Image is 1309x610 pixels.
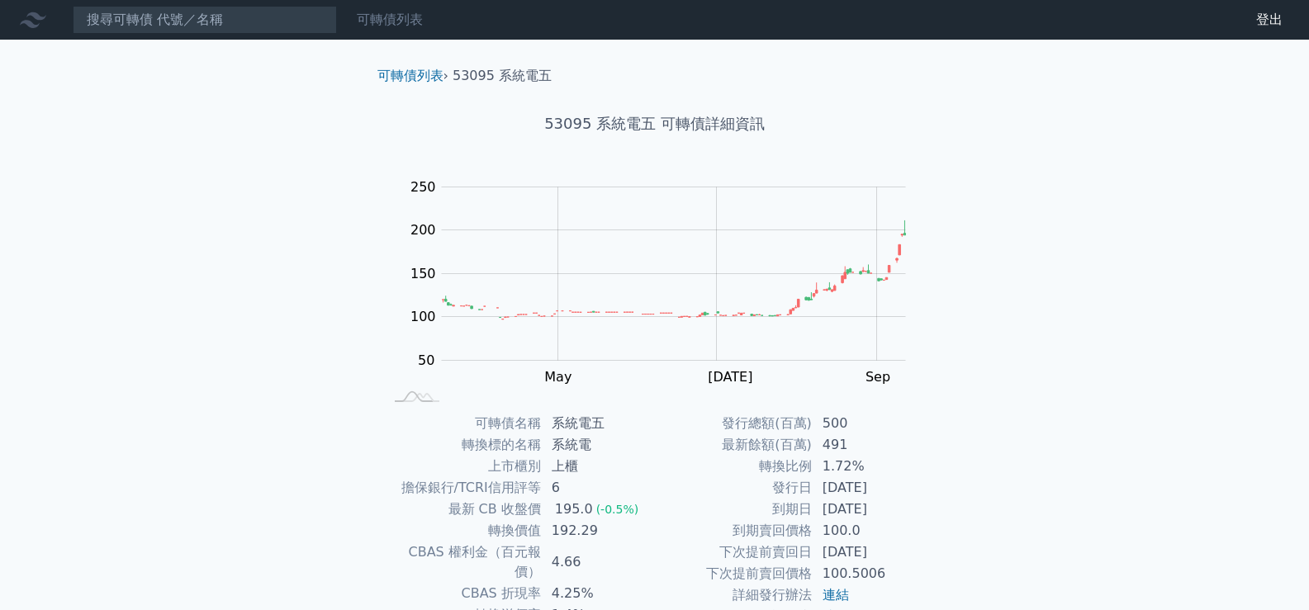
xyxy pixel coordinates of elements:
td: 下次提前賣回日 [655,541,813,563]
h1: 53095 系統電五 可轉債詳細資訊 [364,112,946,135]
li: 53095 系統電五 [453,66,552,86]
a: 可轉債列表 [377,68,443,83]
td: [DATE] [813,499,926,520]
td: 4.25% [542,583,655,604]
div: 195.0 [552,499,596,519]
td: 轉換價值 [384,520,542,541]
li: › [377,66,448,86]
td: [DATE] [813,541,926,563]
td: 可轉債名稱 [384,413,542,434]
td: 100.0 [813,520,926,541]
td: 192.29 [542,520,655,541]
td: 1.72% [813,456,926,477]
a: 連結 [823,587,849,603]
td: 發行總額(百萬) [655,413,813,434]
td: CBAS 權利金（百元報價） [384,541,542,583]
td: 4.66 [542,541,655,583]
tspan: Sep [866,369,890,385]
td: 轉換標的名稱 [384,434,542,456]
td: 到期日 [655,499,813,520]
td: 轉換比例 [655,456,813,477]
td: 系統電五 [542,413,655,434]
td: 發行日 [655,477,813,499]
td: 詳細發行辦法 [655,584,813,606]
g: Chart [402,179,931,418]
span: (-0.5%) [596,503,639,516]
td: 最新餘額(百萬) [655,434,813,456]
td: 下次提前賣回價格 [655,563,813,584]
tspan: 150 [410,266,436,281]
td: 擔保銀行/TCRI信用評等 [384,477,542,499]
td: 500 [813,413,926,434]
td: 最新 CB 收盤價 [384,499,542,520]
td: 系統電 [542,434,655,456]
tspan: 100 [410,309,436,324]
tspan: May [544,369,572,385]
td: 上市櫃別 [384,456,542,477]
td: 上櫃 [542,456,655,477]
a: 可轉債列表 [357,12,423,27]
td: 491 [813,434,926,456]
input: 搜尋可轉債 代號／名稱 [73,6,337,34]
tspan: 250 [410,179,436,195]
td: CBAS 折現率 [384,583,542,604]
tspan: 200 [410,222,436,238]
td: 到期賣回價格 [655,520,813,541]
a: 登出 [1243,7,1296,33]
td: [DATE] [813,477,926,499]
tspan: 50 [418,352,434,368]
tspan: [DATE] [708,369,752,385]
td: 6 [542,477,655,499]
td: 100.5006 [813,563,926,584]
